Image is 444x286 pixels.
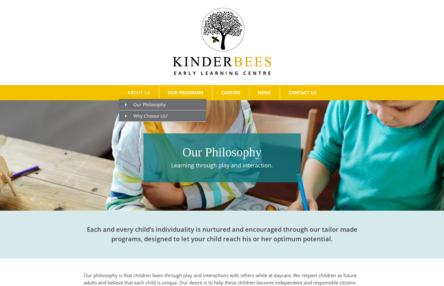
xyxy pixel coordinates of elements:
a: Why Choose Us? [119,110,206,122]
span: OUR PROGRAMS [168,90,204,95]
a: NEWS [250,86,280,99]
span: Our Philosophy [125,102,166,108]
a: CONTACT US [280,86,325,99]
a: Our Philosophy [119,99,206,110]
a: ABOUT US [119,86,159,99]
h2: Each and every child’s individuality is nurtured and encouraged through our tailor made programs,... [84,225,361,244]
a: CAREERS [213,86,249,99]
span: ABOUT US [127,90,150,95]
nav: Main Menu [9,85,435,100]
img: Kinder Bees Logo [173,8,271,75]
span: CONTACT US [289,90,317,95]
h1: Our Philosophy [147,143,298,161]
span: NEWS [258,90,271,95]
p: Learning through play and interaction. [147,161,298,170]
span: CAREERS [221,90,240,95]
span: Why Choose Us? [125,113,168,119]
a: OUR PROGRAMS [159,86,212,99]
